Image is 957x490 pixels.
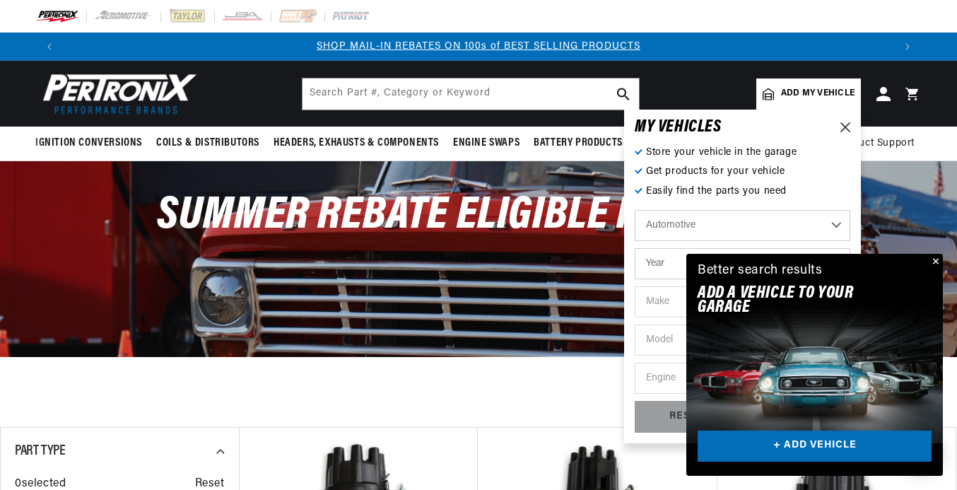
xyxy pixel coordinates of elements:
a: + ADD VEHICLE [698,431,932,462]
div: RESET [635,401,739,433]
select: Ride Type [635,210,850,241]
img: Pertronix [35,69,198,118]
p: Get products for your vehicle [635,164,850,180]
input: Search Part #, Category or Keyword [303,78,639,110]
select: Engine [635,363,850,394]
select: Model [635,325,850,356]
span: Summer Rebate Eligible Products [157,193,800,239]
summary: Coils & Distributors [149,127,266,160]
span: Battery Products [534,136,623,151]
div: Announcement [64,39,893,54]
a: SHOP MAIL-IN REBATES ON 100s of BEST SELLING PRODUCTS [317,41,640,52]
span: Part Type [15,444,65,458]
span: Add my vehicle [781,87,855,100]
h2: Add A VEHICLE to your garage [698,286,896,315]
button: Close [926,254,943,271]
div: 2 of 3 [64,39,893,54]
span: Headers, Exhausts & Components [274,136,439,151]
p: Easily find the parts you need [635,184,850,199]
span: Ignition Conversions [35,136,142,151]
select: Make [635,286,850,317]
span: Product Support [836,136,915,151]
span: Engine Swaps [453,136,519,151]
summary: Ignition Conversions [35,127,149,160]
summary: Product Support [836,127,922,161]
a: Add my vehicle [756,78,861,110]
summary: Engine Swaps [446,127,527,160]
span: Coils & Distributors [156,136,259,151]
summary: Headers, Exhausts & Components [266,127,446,160]
summary: Battery Products [527,127,630,160]
button: Translation missing: en.sections.announcements.previous_announcement [35,33,64,61]
button: search button [608,78,639,110]
p: Store your vehicle in the garage [635,145,850,161]
h6: MY VEHICLE S [635,120,722,134]
button: Translation missing: en.sections.announcements.next_announcement [893,33,922,61]
select: Year [635,248,850,279]
div: Better search results [698,261,823,281]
